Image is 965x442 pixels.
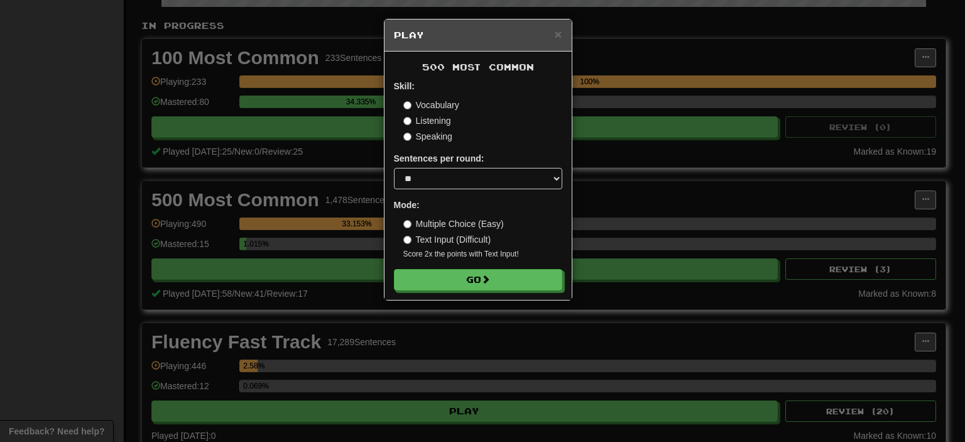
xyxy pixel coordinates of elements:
[403,130,452,143] label: Speaking
[394,29,562,41] h5: Play
[394,269,562,290] button: Go
[403,236,412,244] input: Text Input (Difficult)
[394,81,415,91] strong: Skill:
[403,233,491,246] label: Text Input (Difficult)
[394,200,420,210] strong: Mode:
[554,27,562,41] span: ×
[403,133,412,141] input: Speaking
[394,152,484,165] label: Sentences per round:
[403,101,412,109] input: Vocabulary
[403,99,459,111] label: Vocabulary
[403,218,504,230] label: Multiple Choice (Easy)
[422,62,534,72] span: 500 Most Common
[403,220,412,228] input: Multiple Choice (Easy)
[403,114,451,127] label: Listening
[554,28,562,41] button: Close
[403,117,412,125] input: Listening
[403,249,562,260] small: Score 2x the points with Text Input !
